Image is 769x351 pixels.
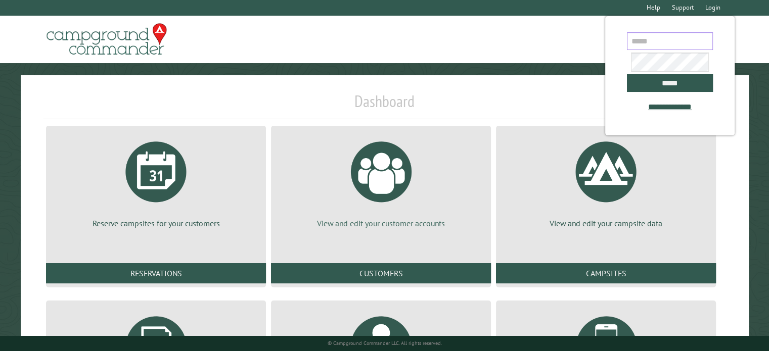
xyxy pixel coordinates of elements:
a: Campsites [496,263,716,283]
p: View and edit your campsite data [508,218,704,229]
p: Reserve campsites for your customers [58,218,254,229]
img: Campground Commander [43,20,170,59]
a: View and edit your customer accounts [283,134,479,229]
a: Customers [271,263,491,283]
a: View and edit your campsite data [508,134,704,229]
a: Reserve campsites for your customers [58,134,254,229]
a: Reservations [46,263,266,283]
small: © Campground Commander LLC. All rights reserved. [328,340,442,346]
h1: Dashboard [43,91,726,119]
p: View and edit your customer accounts [283,218,479,229]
